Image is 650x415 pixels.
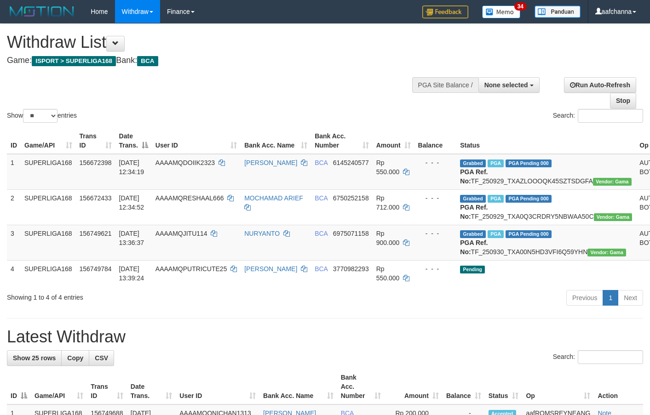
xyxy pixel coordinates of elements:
span: BCA [137,56,158,66]
span: [DATE] 12:34:19 [119,159,144,176]
td: 3 [7,225,21,260]
th: ID [7,128,21,154]
a: CSV [89,350,114,366]
span: ISPORT > SUPERLIGA168 [32,56,116,66]
div: - - - [418,264,453,273]
a: Next [618,290,643,306]
td: TF_250930_TXA00N5HD3VFI6Q59YHN [456,225,636,260]
th: Action [594,369,643,404]
th: Amount: activate to sort column ascending [373,128,414,154]
td: TF_250929_TXAZLOOOQK45SZTSDGFA [456,154,636,190]
td: 4 [7,260,21,286]
a: Copy [61,350,89,366]
a: Stop [610,93,636,108]
label: Search: [553,109,643,123]
span: PGA Pending [506,159,552,167]
span: Vendor URL: https://trx31.1velocity.biz [593,178,632,186]
a: Show 25 rows [7,350,62,366]
th: Balance [414,128,457,154]
span: Vendor URL: https://trx31.1velocity.biz [594,213,633,221]
div: - - - [418,193,453,203]
span: 156672398 [80,159,112,166]
td: 1 [7,154,21,190]
th: Amount: activate to sort column ascending [385,369,443,404]
span: Copy [67,354,83,362]
td: SUPERLIGA168 [21,260,76,286]
span: 156672433 [80,194,112,202]
img: MOTION_logo.png [7,5,77,18]
span: 156749784 [80,265,112,273]
th: Bank Acc. Number: activate to sort column ascending [337,369,385,404]
img: Feedback.jpg [422,6,468,18]
span: Vendor URL: https://trx31.1velocity.biz [587,249,626,256]
th: Op: activate to sort column ascending [522,369,594,404]
th: Date Trans.: activate to sort column descending [115,128,152,154]
span: Show 25 rows [13,354,56,362]
b: PGA Ref. No: [460,239,488,256]
a: 1 [603,290,618,306]
div: - - - [418,158,453,167]
span: Pending [460,266,485,273]
span: 156749621 [80,230,112,237]
span: AAAAMQDOIIK2323 [155,159,215,166]
td: TF_250929_TXA0Q3CRDRY5NBWAA50C [456,189,636,225]
th: Balance: activate to sort column ascending [443,369,485,404]
a: [PERSON_NAME] [244,265,297,273]
span: BCA [315,194,328,202]
a: NURYANTO [244,230,280,237]
th: Trans ID: activate to sort column ascending [87,369,127,404]
span: Rp 900.000 [376,230,400,246]
span: Marked by aafsoycanthlai [488,195,504,203]
span: Copy 3770982293 to clipboard [333,265,369,273]
th: Status: activate to sort column ascending [485,369,523,404]
th: Bank Acc. Name: activate to sort column ascending [241,128,311,154]
label: Search: [553,350,643,364]
th: User ID: activate to sort column ascending [176,369,259,404]
td: 2 [7,189,21,225]
span: BCA [315,265,328,273]
b: PGA Ref. No: [460,168,488,185]
td: SUPERLIGA168 [21,189,76,225]
b: PGA Ref. No: [460,204,488,220]
input: Search: [578,109,643,123]
th: ID: activate to sort column descending [7,369,31,404]
span: Copy 6975071158 to clipboard [333,230,369,237]
a: Run Auto-Refresh [564,77,636,93]
span: [DATE] 12:34:52 [119,194,144,211]
button: None selected [478,77,540,93]
span: Rp 550.000 [376,159,400,176]
span: AAAAMQPUTRICUTE25 [155,265,227,273]
span: Grabbed [460,230,486,238]
h1: Latest Withdraw [7,328,643,346]
span: None selected [484,81,528,89]
th: Date Trans.: activate to sort column ascending [127,369,176,404]
th: Bank Acc. Number: activate to sort column ascending [311,128,373,154]
select: Showentries [23,109,58,123]
div: PGA Site Balance / [412,77,478,93]
span: Marked by aafsoycanthlai [488,159,504,167]
th: Trans ID: activate to sort column ascending [76,128,115,154]
a: MOCHAMAD ARIEF [244,194,303,202]
h4: Game: Bank: [7,56,424,65]
td: SUPERLIGA168 [21,225,76,260]
span: BCA [315,230,328,237]
td: SUPERLIGA168 [21,154,76,190]
a: [PERSON_NAME] [244,159,297,166]
span: PGA Pending [506,230,552,238]
span: [DATE] 13:36:37 [119,230,144,246]
a: Previous [566,290,603,306]
th: Game/API: activate to sort column ascending [31,369,87,404]
span: AAAAMQRESHAAL666 [155,194,224,202]
h1: Withdraw List [7,33,424,51]
th: Game/API: activate to sort column ascending [21,128,76,154]
th: User ID: activate to sort column ascending [152,128,241,154]
span: Marked by aafsoycanthlai [488,230,504,238]
span: Rp 712.000 [376,194,400,211]
span: Copy 6750252158 to clipboard [333,194,369,202]
img: Button%20Memo.svg [482,6,521,18]
span: 34 [514,2,527,11]
span: [DATE] 13:39:24 [119,265,144,282]
div: Showing 1 to 4 of 4 entries [7,289,264,302]
img: panduan.png [535,6,581,18]
input: Search: [578,350,643,364]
